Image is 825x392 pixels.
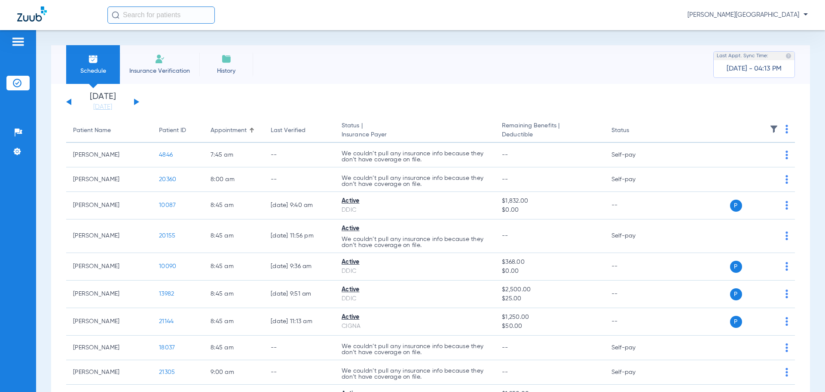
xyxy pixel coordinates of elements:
div: Active [342,197,488,206]
td: [PERSON_NAME] [66,192,152,219]
span: Last Appt. Sync Time: [717,52,768,60]
span: 20155 [159,233,175,239]
img: group-dot-blue.svg [785,125,788,133]
span: [DATE] - 04:13 PM [727,65,782,73]
span: P [730,200,742,212]
td: [DATE] 11:13 AM [264,308,335,336]
td: 8:45 AM [204,192,264,219]
img: Schedule [88,54,98,64]
td: 8:45 AM [204,253,264,281]
span: [PERSON_NAME][GEOGRAPHIC_DATA] [687,11,808,19]
a: [DATE] [77,103,128,111]
div: Patient Name [73,126,111,135]
div: Appointment [211,126,257,135]
div: Active [342,285,488,294]
img: group-dot-blue.svg [785,151,788,159]
span: -- [502,233,508,239]
img: group-dot-blue.svg [785,343,788,352]
td: -- [605,192,663,219]
input: Search for patients [107,6,215,24]
p: We couldn’t pull any insurance info because they don’t have coverage on file. [342,151,488,163]
p: We couldn’t pull any insurance info because they don’t have coverage on file. [342,236,488,248]
img: Manual Insurance Verification [155,54,165,64]
td: -- [605,253,663,281]
span: $50.00 [502,322,597,331]
span: 21144 [159,318,174,324]
span: P [730,261,742,273]
div: Patient ID [159,126,197,135]
td: [PERSON_NAME] [66,219,152,253]
span: 20360 [159,176,176,182]
td: [PERSON_NAME] [66,360,152,385]
div: Last Verified [271,126,328,135]
td: 9:00 AM [204,360,264,385]
span: $1,250.00 [502,313,597,322]
span: Deductible [502,130,597,139]
td: [DATE] 9:40 AM [264,192,335,219]
img: History [221,54,232,64]
div: Last Verified [271,126,306,135]
span: P [730,316,742,328]
img: group-dot-blue.svg [785,290,788,298]
span: 10090 [159,263,176,269]
span: 13982 [159,291,174,297]
img: filter.svg [770,125,778,133]
div: DDIC [342,294,488,303]
span: $2,500.00 [502,285,597,294]
th: Status | [335,119,495,143]
div: DDIC [342,267,488,276]
td: Self-pay [605,336,663,360]
span: 4846 [159,152,173,158]
td: [DATE] 11:56 PM [264,219,335,253]
td: -- [264,143,335,167]
span: -- [502,176,508,182]
td: Self-pay [605,219,663,253]
td: [PERSON_NAME] [66,336,152,360]
img: group-dot-blue.svg [785,231,788,240]
td: -- [264,360,335,385]
img: group-dot-blue.svg [785,317,788,326]
td: Self-pay [605,167,663,192]
th: Remaining Benefits | [495,119,604,143]
span: $25.00 [502,294,597,303]
img: group-dot-blue.svg [785,368,788,377]
td: 8:45 AM [204,308,264,336]
td: -- [605,308,663,336]
span: -- [502,345,508,351]
span: -- [502,369,508,375]
div: Active [342,258,488,267]
span: 18037 [159,345,175,351]
p: We couldn’t pull any insurance info because they don’t have coverage on file. [342,343,488,355]
td: [PERSON_NAME] [66,308,152,336]
td: 8:00 AM [204,167,264,192]
td: Self-pay [605,143,663,167]
td: Self-pay [605,360,663,385]
td: [PERSON_NAME] [66,253,152,281]
span: $368.00 [502,258,597,267]
span: 21305 [159,369,175,375]
img: Search Icon [112,11,119,19]
div: Active [342,224,488,233]
img: group-dot-blue.svg [785,262,788,271]
td: 7:45 AM [204,143,264,167]
div: CIGNA [342,322,488,331]
span: $0.00 [502,206,597,215]
span: P [730,288,742,300]
p: We couldn’t pull any insurance info because they don’t have coverage on file. [342,368,488,380]
td: 8:45 AM [204,219,264,253]
span: 10087 [159,202,176,208]
div: Patient ID [159,126,186,135]
p: We couldn’t pull any insurance info because they don’t have coverage on file. [342,175,488,187]
div: Active [342,313,488,322]
td: 8:45 AM [204,336,264,360]
th: Status [605,119,663,143]
td: [PERSON_NAME] [66,281,152,308]
td: 8:45 AM [204,281,264,308]
td: [PERSON_NAME] [66,143,152,167]
li: [DATE] [77,93,128,111]
div: Appointment [211,126,247,135]
span: $0.00 [502,267,597,276]
img: group-dot-blue.svg [785,175,788,184]
span: Schedule [73,67,113,75]
span: $1,832.00 [502,197,597,206]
